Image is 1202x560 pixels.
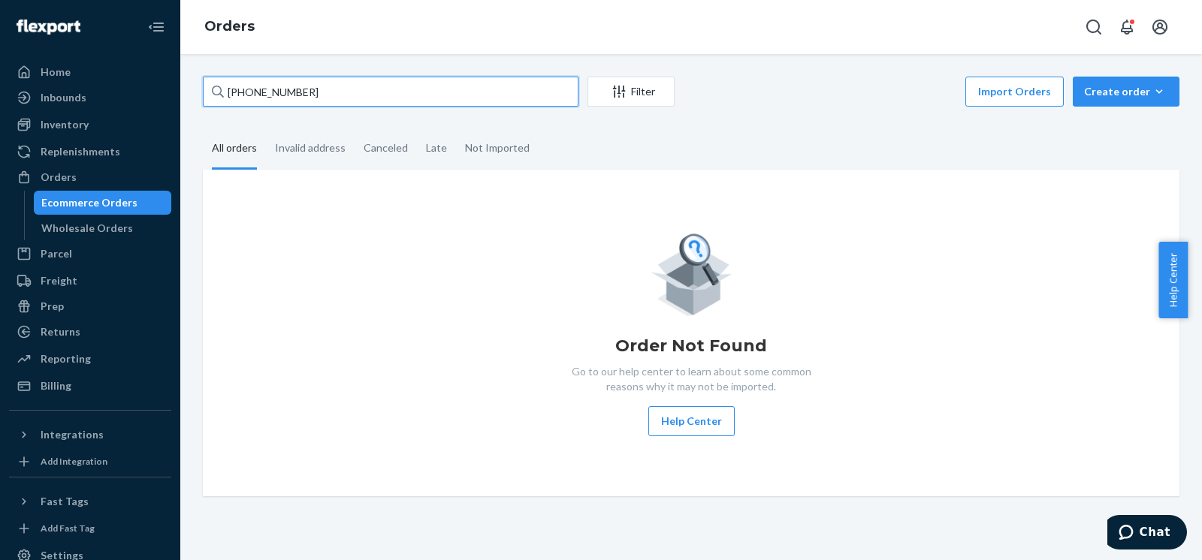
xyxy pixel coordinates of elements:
a: Add Integration [9,453,171,471]
a: Orders [204,18,255,35]
div: Integrations [41,427,104,442]
div: Filter [588,84,674,99]
button: Open Search Box [1079,12,1109,42]
a: Parcel [9,242,171,266]
a: Add Fast Tag [9,519,171,537]
button: Help Center [648,406,735,436]
button: Create order [1073,77,1179,107]
button: Import Orders [965,77,1064,107]
div: Reporting [41,351,91,366]
a: Billing [9,374,171,398]
div: Ecommerce Orders [41,195,137,210]
div: Home [41,65,71,80]
div: Orders [41,170,77,185]
div: Add Integration [41,455,107,468]
div: All orders [212,128,257,170]
a: Freight [9,269,171,293]
a: Returns [9,320,171,344]
iframe: Opens a widget where you can chat to one of our agents [1107,515,1187,552]
div: Late [426,128,447,167]
h1: Order Not Found [615,334,767,358]
a: Home [9,60,171,84]
a: Reporting [9,347,171,371]
a: Wholesale Orders [34,216,172,240]
a: Replenishments [9,140,171,164]
a: Prep [9,294,171,318]
img: Flexport logo [17,20,80,35]
div: Fast Tags [41,494,89,509]
ol: breadcrumbs [192,5,267,49]
button: Fast Tags [9,489,171,513]
div: Returns [41,324,80,339]
div: Create order [1084,84,1168,99]
button: Open account menu [1145,12,1175,42]
button: Help Center [1158,242,1188,318]
img: Empty list [651,230,732,316]
a: Inventory [9,113,171,137]
div: Replenishments [41,144,120,159]
div: Invalid address [275,128,346,167]
a: Ecommerce Orders [34,191,172,215]
button: Close Navigation [141,12,171,42]
a: Orders [9,165,171,189]
a: Inbounds [9,86,171,110]
button: Filter [587,77,675,107]
p: Go to our help center to learn about some common reasons why it may not be imported. [560,364,823,394]
button: Open notifications [1112,12,1142,42]
div: Canceled [364,128,408,167]
div: Add Fast Tag [41,522,95,534]
div: Freight [41,273,77,288]
div: Prep [41,299,64,314]
div: Billing [41,378,71,393]
div: Inventory [41,117,89,132]
div: Inbounds [41,90,86,105]
div: Not Imported [465,128,530,167]
div: Parcel [41,246,72,261]
button: Integrations [9,423,171,447]
input: Search orders [203,77,578,107]
div: Wholesale Orders [41,221,133,236]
